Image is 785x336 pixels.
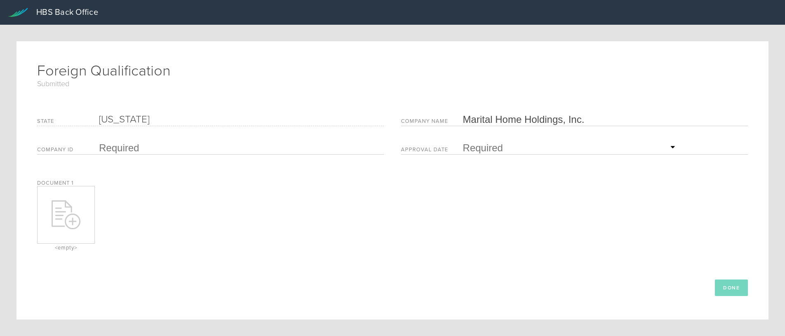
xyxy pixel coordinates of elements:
div: [US_STATE] [99,113,380,126]
h1: Foreign Qualification [37,62,748,89]
div: <empty> [37,245,95,251]
label: Company Name [401,119,463,126]
button: Done [715,280,748,296]
label: Approval Date [401,147,463,154]
input: Required [99,142,380,154]
label: State [37,119,99,126]
label: Company ID [37,147,99,154]
span: Submitted [37,80,748,89]
input: Required [463,142,678,154]
input: Required [463,113,744,126]
label: Document 1 [37,180,73,186]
